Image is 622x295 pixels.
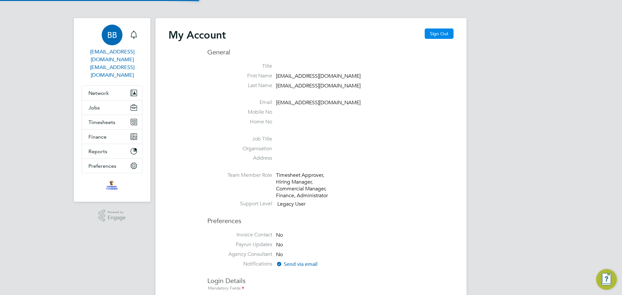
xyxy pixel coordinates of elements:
nav: Main navigation [74,18,150,202]
span: [EMAIL_ADDRESS][DOMAIN_NAME] [276,73,361,79]
span: BGL@claremontconsulting.com BGL@claremontconsulting.com [82,48,143,79]
button: Preferences [82,159,142,173]
span: Legacy User [277,201,305,208]
label: Support Level [207,200,272,207]
label: First Name [207,73,272,79]
span: [EMAIL_ADDRESS][DOMAIN_NAME] [276,83,361,89]
span: Network [88,90,109,96]
label: Email [207,99,272,106]
label: Home No [207,119,272,125]
label: Organisation [207,145,272,152]
span: No [276,242,283,248]
button: Finance [82,130,142,144]
span: [EMAIL_ADDRESS][DOMAIN_NAME] [276,100,361,106]
span: BB [107,31,117,39]
button: Network [82,86,142,100]
a: Go to home page [82,180,143,190]
button: Sign Out [425,28,454,39]
button: Timesheets [82,115,142,129]
label: Notifications [207,261,272,267]
label: Last Name [207,82,272,89]
span: Reports [88,148,107,154]
span: Powered by [108,210,126,215]
button: Jobs [82,100,142,115]
button: Reports [82,144,142,158]
span: Send via email [276,261,317,267]
span: Finance [88,134,107,140]
label: Address [207,155,272,162]
label: Title [207,63,272,70]
span: Preferences [88,163,116,169]
label: Payrun Updates [207,241,272,248]
span: Engage [108,215,126,221]
h3: Login Details [207,270,454,292]
span: No [276,232,283,238]
a: Powered byEngage [98,210,126,222]
h2: My Account [168,28,226,41]
div: Mandatory Fields [207,285,454,292]
h3: Preferences [207,210,454,225]
label: Mobile No [207,109,272,116]
span: No [276,251,283,258]
label: Team Member Role [207,172,272,179]
button: Engage Resource Center [596,269,617,290]
h3: General [207,48,454,56]
a: BB[EMAIL_ADDRESS][DOMAIN_NAME] [EMAIL_ADDRESS][DOMAIN_NAME] [82,25,143,79]
label: Agency Consultant [207,251,272,258]
label: Invoice Contact [207,232,272,238]
div: Timesheet Approver, Hiring Manager, Commercial Manager, Finance, Administrator [276,172,338,199]
span: Timesheets [88,119,115,125]
span: Jobs [88,105,100,111]
label: Job Title [207,136,272,142]
img: bglgroup-logo-retina.png [106,180,118,190]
